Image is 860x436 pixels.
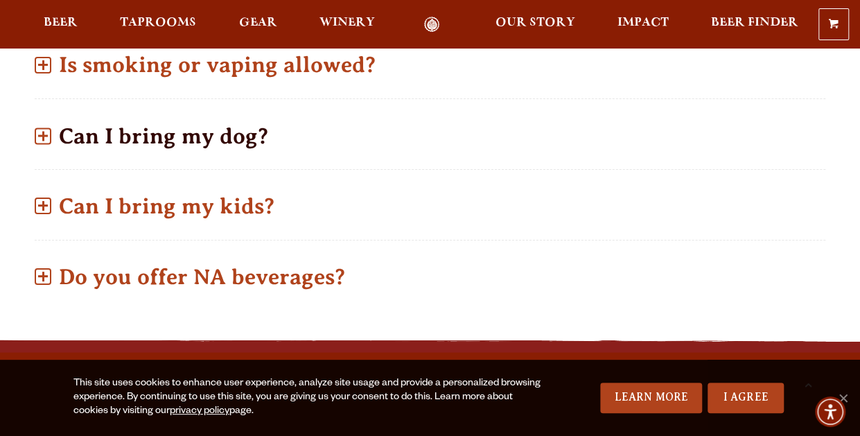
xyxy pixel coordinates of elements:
[702,17,807,33] a: Beer Finder
[319,17,375,28] span: Winery
[617,17,669,28] span: Impact
[815,396,845,427] div: Accessibility Menu
[170,406,229,417] a: privacy policy
[230,17,286,33] a: Gear
[35,40,825,89] p: Is smoking or vaping allowed?
[310,17,384,33] a: Winery
[35,182,825,231] p: Can I bring my kids?
[711,17,798,28] span: Beer Finder
[120,17,196,28] span: Taprooms
[405,17,457,33] a: Odell Home
[35,111,825,160] p: Can I bring my dog?
[35,252,825,302] p: Do you offer NA beverages?
[44,17,78,28] span: Beer
[239,17,277,28] span: Gear
[111,17,205,33] a: Taprooms
[600,383,702,413] a: Learn More
[35,17,87,33] a: Beer
[486,17,584,33] a: Our Story
[495,17,575,28] span: Our Story
[608,17,678,33] a: Impact
[708,383,784,413] a: I Agree
[73,377,548,419] div: This site uses cookies to enhance user experience, analyze site usage and provide a personalized ...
